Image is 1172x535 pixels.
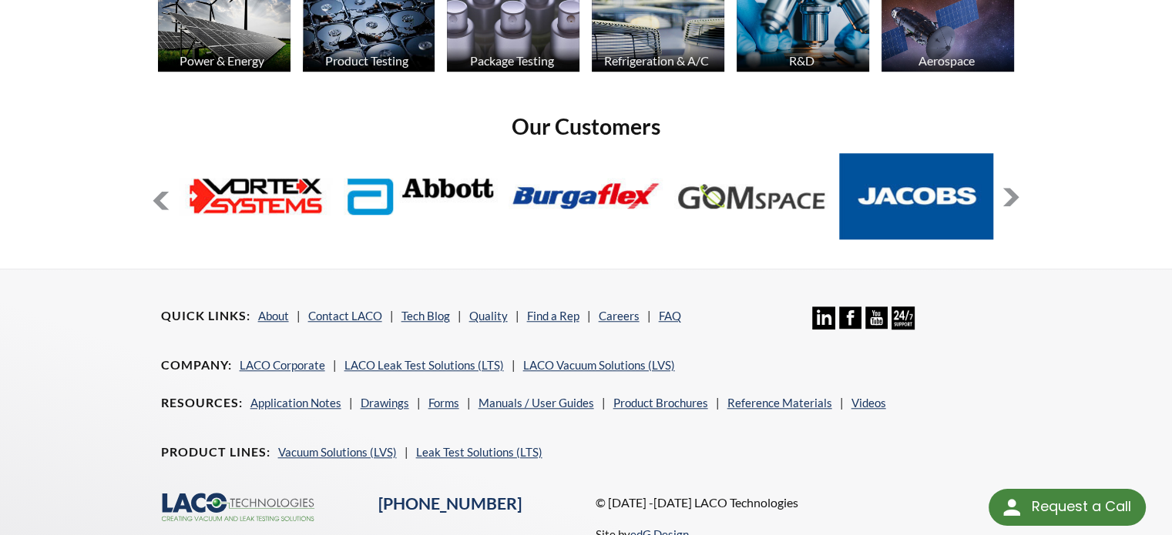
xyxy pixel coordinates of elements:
a: LACO Leak Test Solutions (LTS) [344,358,504,372]
div: R&D [734,53,868,68]
a: Vacuum Solutions (LVS) [278,445,397,459]
div: Product Testing [301,53,434,68]
a: Find a Rep [527,309,579,323]
a: FAQ [659,309,681,323]
a: Forms [428,396,459,410]
a: Videos [851,396,886,410]
a: 24/7 Support [892,318,914,332]
a: Manuals / User Guides [479,396,594,410]
a: About [258,309,289,323]
a: LACO Corporate [240,358,325,372]
a: Reference Materials [727,396,832,410]
h2: Our Customers [152,112,1021,141]
img: 24/7 Support Icon [892,306,914,329]
a: Tech Blog [401,309,450,323]
h4: Company [161,357,232,373]
img: Jacobs.jpg [839,153,993,239]
div: Package Testing [445,53,578,68]
img: Abbott-Labs.jpg [344,153,498,239]
div: Request a Call [989,489,1146,526]
a: Quality [469,309,508,323]
h4: Quick Links [161,308,250,324]
img: Burgaflex.jpg [509,153,663,239]
a: [PHONE_NUMBER] [378,493,522,513]
p: © [DATE] -[DATE] LACO Technologies [595,493,1011,513]
div: Aerospace [879,53,1012,68]
img: Vortex-Systems.jpg [179,153,333,239]
a: Leak Test Solutions (LTS) [416,445,542,459]
div: Refrigeration & A/C [589,53,723,68]
div: Request a Call [1031,489,1130,524]
a: Drawings [361,396,409,410]
a: Careers [599,309,640,323]
h4: Product Lines [161,444,270,460]
img: round button [999,495,1024,520]
a: Application Notes [250,396,341,410]
a: LACO Vacuum Solutions (LVS) [523,358,675,372]
div: Power & Energy [156,53,289,68]
a: Contact LACO [308,309,382,323]
h4: Resources [161,395,243,411]
img: GOM-Space.jpg [674,153,828,239]
a: Product Brochures [613,396,708,410]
